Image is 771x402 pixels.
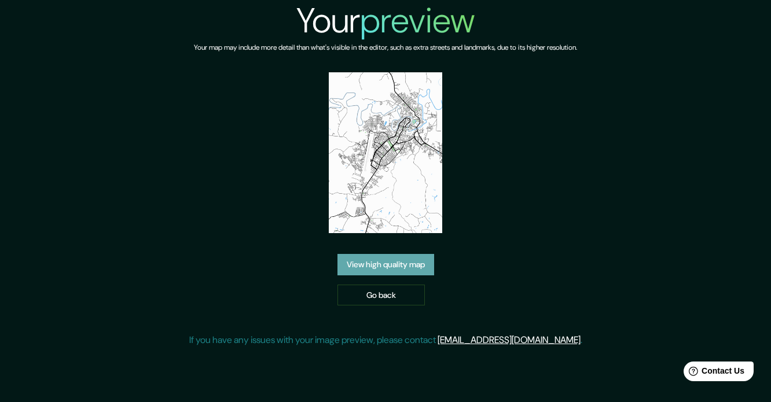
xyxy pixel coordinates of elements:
iframe: Help widget launcher [668,357,758,389]
a: Go back [337,285,425,306]
p: If you have any issues with your image preview, please contact . [189,333,582,347]
a: View high quality map [337,254,434,275]
h6: Your map may include more detail than what's visible in the editor, such as extra streets and lan... [194,42,577,54]
img: created-map-preview [329,72,443,233]
a: [EMAIL_ADDRESS][DOMAIN_NAME] [438,334,581,346]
